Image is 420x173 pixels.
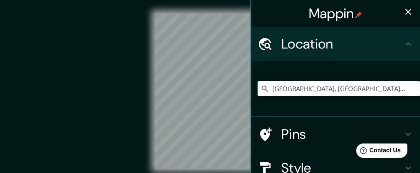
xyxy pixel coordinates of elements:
img: pin-icon.png [355,11,362,18]
div: Pins [251,117,420,151]
iframe: Help widget launcher [345,140,411,164]
h4: Pins [281,126,403,143]
canvas: Map [155,14,265,169]
input: Pick your city or area [258,81,420,96]
div: Location [251,27,420,61]
h4: Mappin [309,5,362,22]
h4: Location [281,35,403,52]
